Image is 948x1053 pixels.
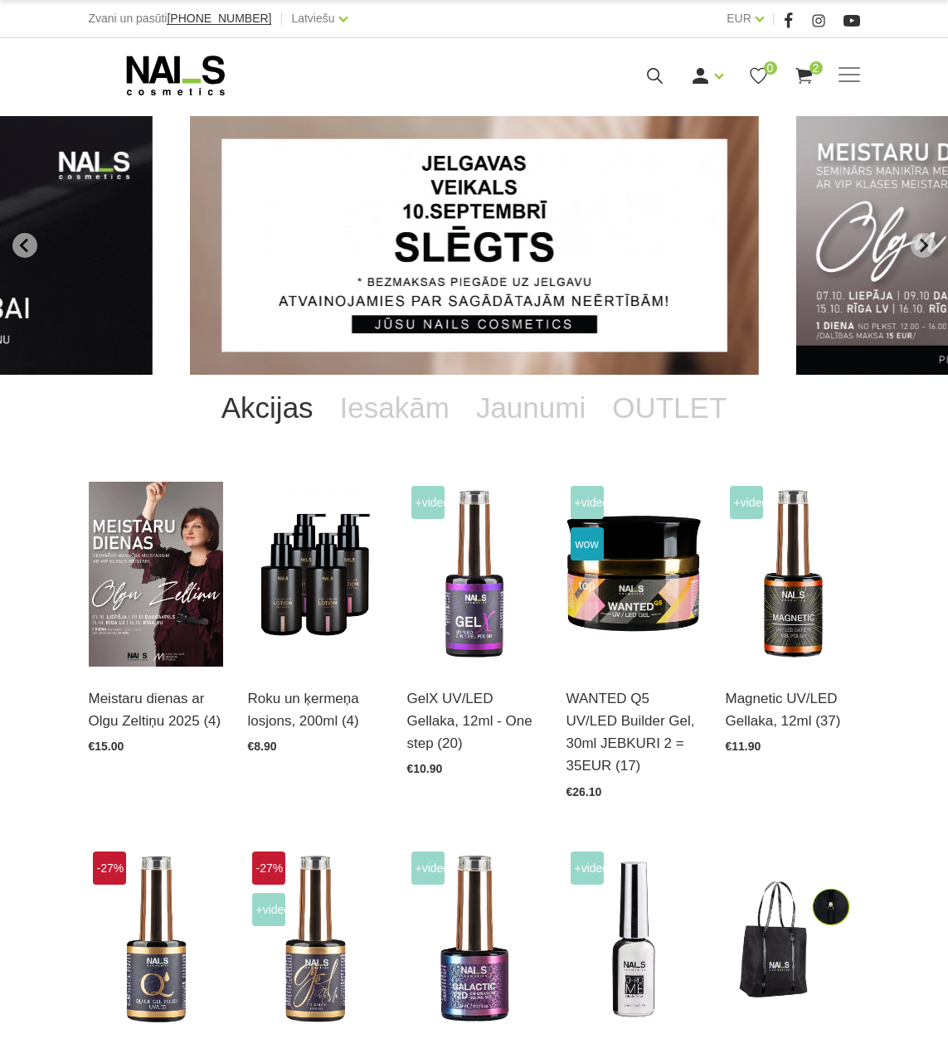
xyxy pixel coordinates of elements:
[208,375,327,441] a: Akcijas
[248,847,382,1032] img: Ilgnoturīga, intensīvi pigmentēta gellaka. Viegli klājas, lieliski žūst, nesaraujas, neatkāpjas n...
[571,569,604,602] span: top
[726,687,860,732] a: Magnetic UV/LED Gellaka, 12ml (37)
[407,847,542,1032] img: Daudzdimensionāla magnētiskā gellaka, kas satur smalkas, atstarojošas hroma daļiņas. Ar īpaša mag...
[248,687,382,732] a: Roku un ķermeņa losjons, 200ml (4)
[89,482,223,667] img: ✨ Meistaru dienas ar Olgu Zeltiņu 2025 ✨🍂 RUDENS / Seminārs manikīra meistariem 🍂📍 Liepāja – 7. o...
[89,740,124,753] span: €15.00
[248,740,277,753] span: €8.90
[727,8,751,28] a: EUR
[832,1000,940,1053] iframe: chat widget
[599,375,740,441] a: OUTLET
[911,233,936,258] button: Next slide
[248,482,382,667] img: BAROJOŠS roku un ķermeņa LOSJONSBALI COCONUT barojošs roku un ķermeņa losjons paredzēts jebkura t...
[291,8,334,28] a: Latviešu
[726,740,761,753] span: €11.90
[407,482,542,667] img: Trīs vienā - bāze, tonis, tops (trausliem nagiem vēlams papildus lietot bāzi). Ilgnoturīga un int...
[764,61,777,75] span: 0
[407,687,542,755] a: GelX UV/LED Gellaka, 12ml - One step (20)
[726,482,860,667] img: Ilgnoturīga gellaka, kas sastāv no metāla mikrodaļiņām, kuras īpaša magnēta ietekmē var pārvērst ...
[280,8,283,29] span: |
[190,116,759,375] li: 1 of 14
[748,66,769,86] a: 0
[566,847,701,1032] img: Paredzēta hromēta jeb spoguļspīduma efekta veidošanai uz pilnas naga plātnes vai atsevišķiem diza...
[93,852,126,885] span: -27%
[571,527,604,560] span: wow
[252,893,285,926] span: +Video
[566,687,701,778] a: WANTED Q5 UV/LED Builder Gel, 30ml JEBKURI 2 = 35EUR (17)
[407,762,443,775] span: €10.90
[89,8,272,29] div: Zvani un pasūti
[809,61,823,75] span: 2
[411,486,445,519] span: +Video
[327,375,463,441] a: Iesakām
[89,687,223,732] a: Meistaru dienas ar Olgu Zeltiņu 2025 (4)
[730,486,763,519] span: +Video
[794,66,814,86] a: 2
[571,852,604,885] span: +Video
[252,852,285,885] span: -27%
[167,12,271,25] a: [PHONE_NUMBER]
[411,852,445,885] span: +Video
[772,8,775,29] span: |
[566,482,701,667] img: Gels WANTED NAILS cosmetics tehniķu komanda ir radījusi gelu, kas ilgi jau ir katra meistara mekl...
[566,785,602,798] span: €26.10
[89,847,223,1032] img: Ātri, ērti un vienkārši!Intensīvi pigmentēta gellaka, kas perfekti klājas arī vienā slānī, tādā v...
[12,233,37,258] button: Go to last slide
[641,799,940,995] iframe: chat widget
[463,375,599,441] a: Jaunumi
[571,486,604,519] span: +Video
